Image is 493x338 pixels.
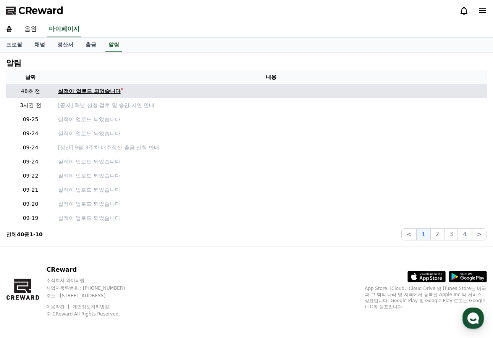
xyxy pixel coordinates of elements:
[444,228,458,240] button: 3
[58,186,484,194] a: 실적이 업로드 되었습니다
[58,115,484,123] a: 실적이 업로드 되었습니다
[28,38,51,52] a: 채널
[472,228,487,240] button: >
[58,172,484,180] a: 실적이 업로드 되었습니다
[46,285,139,291] p: 사업자등록번호 : [PHONE_NUMBER]
[401,228,416,240] button: <
[46,265,139,274] p: CReward
[9,101,52,109] p: 3시간 전
[50,242,99,261] a: 대화
[6,231,43,238] p: 전체 중 -
[9,200,52,208] p: 09-20
[58,101,484,109] a: [공지] 채널 신청 검토 및 승인 지연 안내
[458,228,472,240] button: 4
[9,158,52,166] p: 09-24
[9,115,52,123] p: 09-25
[17,231,24,237] strong: 40
[9,87,52,95] p: 48초 전
[58,214,484,222] a: 실적이 업로드 되었습니다
[73,304,109,309] a: 개인정보처리방침
[430,228,444,240] button: 2
[18,21,43,37] a: 음원
[417,228,430,240] button: 1
[18,5,63,17] span: CReward
[9,130,52,138] p: 09-24
[29,231,33,237] strong: 1
[58,200,484,208] a: 실적이 업로드 되었습니다
[46,293,139,299] p: 주소 : [STREET_ADDRESS]
[6,70,55,84] th: 날짜
[51,38,79,52] a: 정산서
[46,277,139,284] p: 주식회사 와이피랩
[58,87,484,95] a: 실적이 업로드 되었습니다
[9,172,52,180] p: 09-22
[118,253,127,259] span: 설정
[79,38,102,52] a: 출금
[2,242,50,261] a: 홈
[55,70,487,84] th: 내용
[58,144,484,152] a: [정산] 9월 3주차 매주정산 출금 신청 안내
[6,59,21,67] h4: 알림
[46,311,139,317] p: © CReward All Rights Reserved.
[58,130,484,138] a: 실적이 업로드 되었습니다
[99,242,147,261] a: 설정
[9,144,52,152] p: 09-24
[46,304,70,309] a: 이용약관
[58,158,484,166] a: 실적이 업로드 되었습니다
[365,285,487,310] p: App Store, iCloud, iCloud Drive 및 iTunes Store는 미국과 그 밖의 나라 및 지역에서 등록된 Apple Inc.의 서비스 상표입니다. Goo...
[47,21,81,37] a: 마이페이지
[6,5,63,17] a: CReward
[9,214,52,222] p: 09-19
[35,231,42,237] strong: 10
[105,38,122,52] a: 알림
[24,253,29,259] span: 홈
[70,253,79,260] span: 대화
[9,186,52,194] p: 09-21
[58,87,121,95] div: 실적이 업로드 되었습니다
